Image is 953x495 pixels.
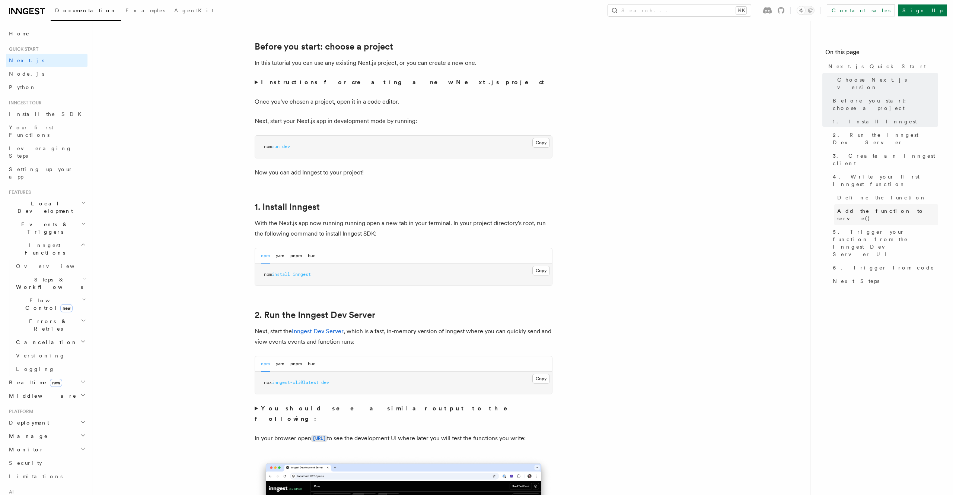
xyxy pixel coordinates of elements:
p: With the Next.js app now running running open a new tab in your terminal. In your project directo... [255,218,552,239]
button: Events & Triggers [6,218,87,239]
a: 1. Install Inngest [255,202,320,212]
p: Next, start the , which is a fast, in-memory version of Inngest where you can quickly send and vi... [255,326,552,347]
a: Before you start: choose a project [255,41,393,52]
a: Define the function [834,191,938,204]
span: Limitations [9,473,63,479]
button: Cancellation [13,335,87,349]
button: Deployment [6,416,87,429]
a: Python [6,81,87,94]
span: Deployment [6,419,49,426]
a: Examples [121,2,170,20]
kbd: ⌘K [736,7,746,14]
span: Overview [16,263,93,269]
button: Inngest Functions [6,239,87,259]
a: Install the SDK [6,107,87,121]
a: 5. Trigger your function from the Inngest Dev Server UI [830,225,938,261]
p: Next, start your Next.js app in development mode by running: [255,116,552,126]
span: Events & Triggers [6,221,81,236]
button: Steps & Workflows [13,273,87,294]
button: pnpm [290,356,302,372]
span: inngest [293,272,311,277]
button: Middleware [6,389,87,403]
p: In your browser open to see the development UI where later you will test the functions you write: [255,433,552,444]
button: Copy [532,266,550,275]
button: bun [308,356,316,372]
button: Copy [532,374,550,384]
span: npx [264,380,272,385]
span: 1. Install Inngest [833,118,917,125]
button: Errors & Retries [13,315,87,335]
button: Flow Controlnew [13,294,87,315]
a: 4. Write your first Inngest function [830,170,938,191]
span: Inngest Functions [6,242,80,256]
p: In this tutorial you can use any existing Next.js project, or you can create a new one. [255,58,552,68]
a: Setting up your app [6,163,87,183]
span: Platform [6,409,34,414]
span: Python [9,84,36,90]
a: Sign Up [898,4,947,16]
span: Define the function [837,194,926,201]
a: Your first Functions [6,121,87,142]
button: Search...⌘K [608,4,751,16]
span: Features [6,189,31,195]
span: Next.js Quick Start [828,63,926,70]
span: Home [9,30,30,37]
span: Security [9,460,42,466]
span: Monitor [6,446,44,453]
a: Node.js [6,67,87,81]
a: 1. Install Inngest [830,115,938,128]
h4: On this page [825,48,938,60]
summary: Instructions for creating a new Next.js project [255,77,552,88]
button: pnpm [290,248,302,264]
button: yarn [276,356,284,372]
span: Versioning [16,353,65,359]
a: 6. Trigger from code [830,261,938,274]
span: Choose Next.js version [837,76,938,91]
span: new [60,304,73,312]
p: Now you can add Inngest to your project! [255,167,552,178]
span: 4. Write your first Inngest function [833,173,938,188]
span: Examples [125,7,165,13]
button: npm [261,248,270,264]
a: Logging [13,362,87,376]
span: Before you start: choose a project [833,97,938,112]
span: AgentKit [174,7,214,13]
a: Before you start: choose a project [830,94,938,115]
a: [URL] [311,435,327,442]
span: npm [264,272,272,277]
span: Middleware [6,392,77,400]
a: Leveraging Steps [6,142,87,163]
span: Next Steps [833,277,879,285]
a: Inngest Dev Server [292,328,344,335]
span: install [272,272,290,277]
span: 6. Trigger from code [833,264,934,271]
a: Next Steps [830,274,938,288]
button: npm [261,356,270,372]
span: Cancellation [13,338,77,346]
code: [URL] [311,435,327,442]
span: Leveraging Steps [9,145,72,159]
span: npm [264,144,272,149]
button: Realtimenew [6,376,87,389]
a: Limitations [6,470,87,483]
span: dev [321,380,329,385]
span: Flow Control [13,297,82,312]
button: Manage [6,429,87,443]
a: Contact sales [827,4,895,16]
span: 3. Create an Inngest client [833,152,938,167]
span: inngest-cli@latest [272,380,319,385]
a: Next.js [6,54,87,67]
span: Inngest tour [6,100,42,106]
span: Realtime [6,379,62,386]
a: 3. Create an Inngest client [830,149,938,170]
span: Setting up your app [9,166,73,180]
span: Documentation [55,7,117,13]
span: dev [282,144,290,149]
span: Install the SDK [9,111,86,117]
button: bun [308,248,316,264]
a: Security [6,456,87,470]
summary: You should see a similar output to the following: [255,403,552,424]
a: 2. Run the Inngest Dev Server [830,128,938,149]
span: new [50,379,62,387]
strong: Instructions for creating a new Next.js project [261,79,547,86]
